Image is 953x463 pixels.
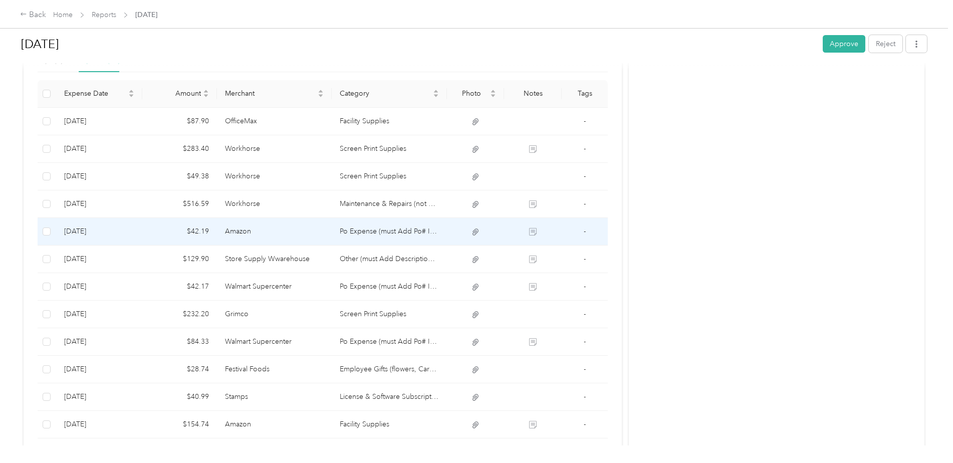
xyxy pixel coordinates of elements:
th: Notes [504,80,562,108]
iframe: Everlance-gr Chat Button Frame [897,407,953,463]
h1: Sep 2025 [21,32,816,56]
td: Amazon [217,218,332,246]
span: - [584,255,586,263]
td: - [562,135,608,163]
td: $49.38 [142,163,217,190]
span: caret-up [433,88,439,94]
td: 9-12-2025 [56,356,142,383]
span: - [584,144,586,153]
span: - [584,117,586,125]
td: $516.59 [142,190,217,218]
span: - [584,420,586,428]
td: Po Expense (must Add Po# In Notes, If Known) [332,218,446,246]
td: Store Supply Wwarehouse [217,246,332,273]
td: 9-16-2025 [56,301,142,328]
td: - [562,356,608,383]
th: Amount [142,80,217,108]
td: Maintenance & Repairs (not Van) [332,190,446,218]
span: - [584,337,586,346]
span: - [584,365,586,373]
th: Merchant [217,80,332,108]
span: caret-up [128,88,134,94]
td: 9-25-2025 [56,135,142,163]
td: - [562,163,608,190]
td: Grimco [217,301,332,328]
td: - [562,190,608,218]
span: - [584,310,586,318]
td: Po Expense (must Add Po# In Notes, If Known) [332,273,446,301]
a: Reports [92,11,116,19]
td: OfficeMax [217,108,332,135]
td: 9-23-2025 [56,190,142,218]
button: Reject [869,35,902,53]
button: Approve [823,35,865,53]
td: $42.17 [142,273,217,301]
td: 9-19-2025 [56,273,142,301]
span: caret-down [318,93,324,99]
td: 9-11-2025 [56,383,142,411]
span: Amount [150,89,201,98]
div: Back [20,9,46,21]
div: Tags [570,89,600,98]
td: Festival Foods [217,356,332,383]
td: $84.33 [142,328,217,356]
td: - [562,108,608,135]
td: Po Expense (must Add Po# In Notes, If Known) [332,328,446,356]
span: caret-down [203,93,209,99]
td: Stamps [217,383,332,411]
span: caret-up [318,88,324,94]
td: $154.74 [142,411,217,438]
a: Home [53,11,73,19]
th: Tags [562,80,608,108]
td: $40.99 [142,383,217,411]
span: caret-down [128,93,134,99]
td: Workhorse [217,135,332,163]
td: 9-12-2025 [56,328,142,356]
span: caret-up [490,88,496,94]
td: 9-19-2025 [56,246,142,273]
td: - [562,328,608,356]
td: $283.40 [142,135,217,163]
td: Employee Gifts (flowers, Cards, Goodies, Etc) [332,356,446,383]
td: - [562,383,608,411]
td: Walmart Supercenter [217,273,332,301]
td: 9-19-2025 [56,218,142,246]
span: caret-up [203,88,209,94]
td: Facility Supplies [332,411,446,438]
span: caret-down [433,93,439,99]
td: - [562,218,608,246]
td: $129.90 [142,246,217,273]
span: caret-down [490,93,496,99]
td: Workhorse [217,190,332,218]
td: $87.90 [142,108,217,135]
td: 9-10-2025 [56,411,142,438]
td: Amazon [217,411,332,438]
td: 9-26-2025 [56,108,142,135]
td: 9-25-2025 [56,163,142,190]
th: Photo [447,80,505,108]
span: - [584,227,586,236]
td: Screen Print Supplies [332,301,446,328]
span: - [584,282,586,291]
td: - [562,273,608,301]
td: Facility Supplies [332,108,446,135]
span: - [584,392,586,401]
td: Screen Print Supplies [332,135,446,163]
td: Workhorse [217,163,332,190]
span: Expense Date [64,89,126,98]
span: Merchant [225,89,316,98]
span: - [584,199,586,208]
span: [DATE] [135,10,157,20]
th: Category [332,80,446,108]
span: - [584,172,586,180]
td: $232.20 [142,301,217,328]
th: Expense Date [56,80,142,108]
td: - [562,246,608,273]
td: - [562,411,608,438]
span: Category [340,89,430,98]
td: License & Software Subscriptions [332,383,446,411]
td: $42.19 [142,218,217,246]
td: Walmart Supercenter [217,328,332,356]
td: Screen Print Supplies [332,163,446,190]
td: - [562,301,608,328]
